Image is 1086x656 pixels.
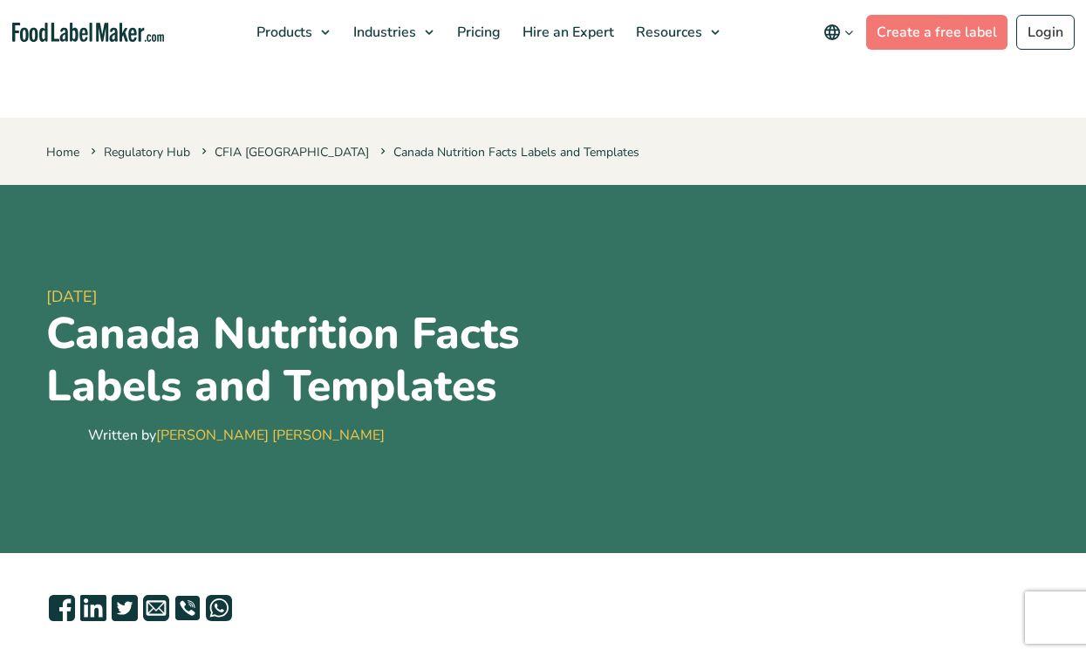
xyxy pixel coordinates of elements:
span: [DATE] [46,285,536,309]
img: Maria Abi Hanna - Food Label Maker [46,418,81,453]
a: CFIA [GEOGRAPHIC_DATA] [215,144,369,161]
span: Industries [348,23,418,42]
span: Pricing [452,23,502,42]
span: Hire an Expert [517,23,616,42]
h1: Canada Nutrition Facts Labels and Templates [46,309,536,413]
div: Written by [88,425,385,446]
a: [PERSON_NAME] [PERSON_NAME] [156,426,385,445]
a: Regulatory Hub [104,144,190,161]
a: Create a free label [866,15,1007,50]
span: Resources [631,23,704,42]
a: Login [1016,15,1075,50]
span: Canada Nutrition Facts Labels and Templates [377,144,639,161]
a: Home [46,144,79,161]
span: Products [251,23,314,42]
